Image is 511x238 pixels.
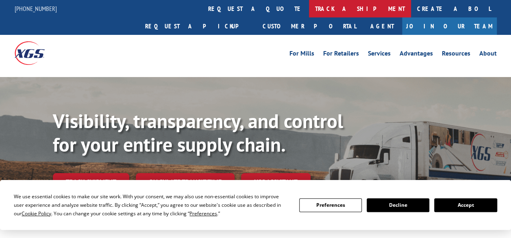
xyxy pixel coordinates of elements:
a: Agent [362,17,402,35]
a: For Retailers [323,50,359,59]
button: Decline [367,198,429,212]
a: Services [368,50,391,59]
a: [PHONE_NUMBER] [15,4,57,13]
a: About [479,50,497,59]
a: Request a pickup [139,17,257,35]
a: XGS ASSISTANT [241,173,311,191]
a: Track shipment [53,173,129,190]
button: Preferences [299,198,362,212]
span: Preferences [189,210,217,217]
a: Resources [442,50,470,59]
span: Cookie Policy [22,210,51,217]
a: For Mills [289,50,314,59]
div: We use essential cookies to make our site work. With your consent, we may also use non-essential ... [14,192,289,218]
a: Advantages [400,50,433,59]
b: Visibility, transparency, and control for your entire supply chain. [53,108,343,157]
a: Customer Portal [257,17,362,35]
a: Join Our Team [402,17,497,35]
button: Accept [434,198,497,212]
a: Calculate transit time [136,173,235,191]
